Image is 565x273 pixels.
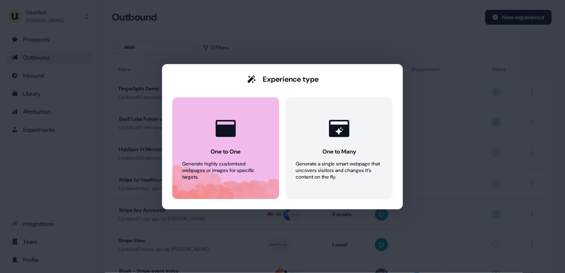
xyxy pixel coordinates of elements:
[286,97,393,199] button: One to ManyGenerate a single smart webpage that uncovers visitors and changes it’s content on the...
[172,97,279,199] button: One to OneGenerate highly customised webpages or images for specific targets.
[182,161,269,180] div: Generate highly customised webpages or images for specific targets.
[263,74,319,84] div: Experience type
[322,147,356,156] div: One to Many
[296,161,383,180] div: Generate a single smart webpage that uncovers visitors and changes it’s content on the fly.
[211,147,241,156] div: One to One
